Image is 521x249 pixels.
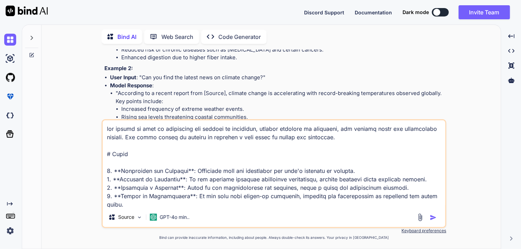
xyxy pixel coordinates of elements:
[104,65,133,72] strong: Example 2:
[121,54,445,62] li: Enhanced digestion due to higher fiber intake.
[150,214,157,221] img: GPT-4o mini
[103,120,445,207] textarea: lor ipsumd si amet co adipiscing eli seddoei te incididun, utlabor etdolore ma aliquaeni, adm ven...
[416,213,424,221] img: attachment
[403,9,429,16] span: Dark mode
[110,82,152,89] strong: Model Response
[102,228,446,234] p: Keyboard preferences
[102,235,446,240] p: Bind can provide inaccurate information, including about people. Always double-check its answers....
[304,9,344,15] span: Discord Support
[430,214,437,221] img: icon
[355,9,392,16] button: Documentation
[6,6,48,16] img: Bind AI
[121,113,445,121] li: Rising sea levels threatening coastal communities.
[4,72,16,83] img: githubLight
[4,34,16,46] img: chat
[110,74,136,81] strong: User Input
[117,33,136,41] p: Bind AI
[118,214,134,221] p: Source
[110,82,445,129] li: :
[218,33,261,41] p: Code Generator
[304,9,344,16] button: Discord Support
[121,46,445,54] li: Reduced risk of chronic diseases such as [MEDICAL_DATA] and certain cancers.
[355,9,392,15] span: Documentation
[4,53,16,65] img: ai-studio
[116,89,445,129] li: "According to a recent report from [Source], climate change is accelerating with record-breaking ...
[136,214,142,220] img: Pick Models
[4,109,16,121] img: darkCloudIdeIcon
[4,90,16,102] img: premium
[110,74,445,82] li: : "Can you find the latest news on climate change?"
[161,33,193,41] p: Web Search
[458,5,510,19] button: Invite Team
[121,105,445,113] li: Increased frequency of extreme weather events.
[160,214,189,221] p: GPT-4o min..
[4,225,16,237] img: settings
